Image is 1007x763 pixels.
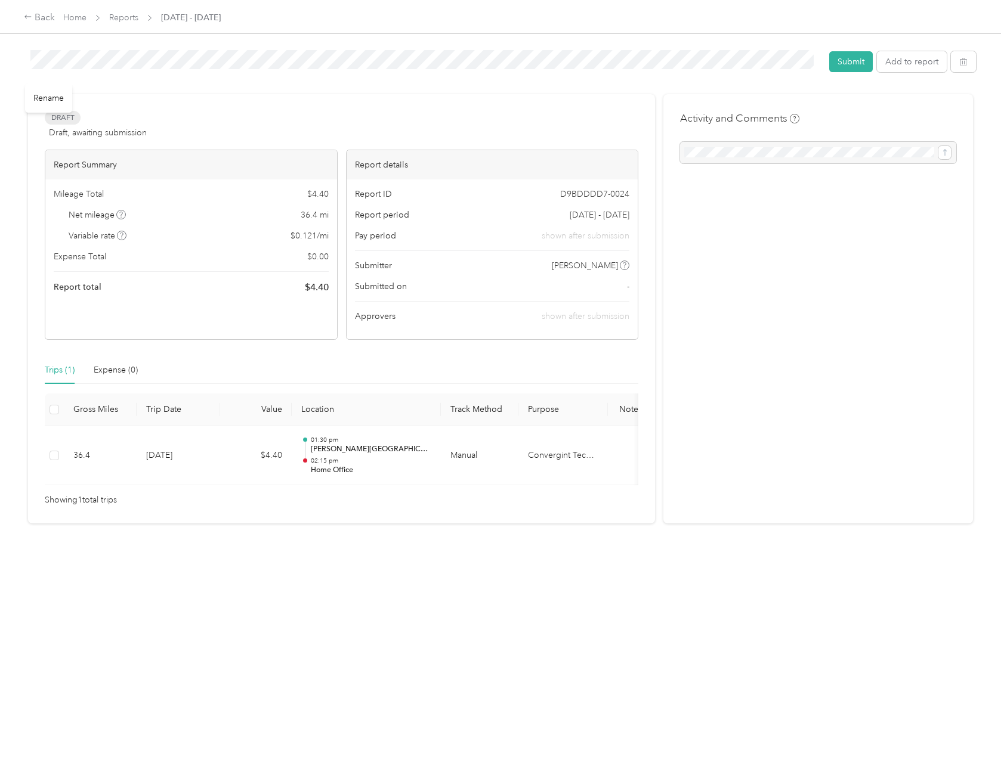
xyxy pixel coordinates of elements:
th: Gross Miles [64,393,137,426]
th: Value [220,393,292,426]
span: shown after submission [542,229,629,242]
span: [PERSON_NAME] [552,259,618,272]
div: Trips (1) [45,364,75,377]
span: $ 4.40 [307,188,329,200]
th: Track Method [441,393,518,426]
span: [DATE] - [DATE] [161,11,221,24]
td: 36.4 [64,426,137,486]
span: Submitted on [355,280,407,293]
h4: Activity and Comments [680,111,799,126]
span: Draft [45,111,81,125]
span: $ 4.40 [305,280,329,294]
button: Add to report [877,51,947,72]
span: Showing 1 total trips [45,494,117,507]
span: Report total [54,281,101,293]
p: [PERSON_NAME][GEOGRAPHIC_DATA] [311,444,431,455]
span: $ 0.121 / mi [291,229,329,242]
th: Trip Date [137,393,220,426]
span: Approvers [355,310,396,322]
p: Home Office [311,465,431,476]
span: D9BDDDD7-0024 [560,188,629,200]
span: $ 0.00 [307,250,329,263]
span: Report ID [355,188,392,200]
iframe: Everlance-gr Chat Button Frame [940,696,1007,763]
span: 36.4 mi [301,209,329,221]
span: Pay period [355,229,396,242]
div: Rename [25,83,72,113]
th: Notes [608,393,653,426]
th: Location [292,393,441,426]
span: shown after submission [542,311,629,321]
td: Convergint Technologies [518,426,608,486]
p: 01:30 pm [311,436,431,444]
div: Back [24,11,55,25]
div: Report details [347,150,638,179]
a: Reports [109,13,138,23]
span: Submitter [355,259,392,272]
th: Purpose [518,393,608,426]
span: [DATE] - [DATE] [570,209,629,221]
a: Home [63,13,87,23]
span: Report period [355,209,409,221]
span: Mileage Total [54,188,104,200]
td: [DATE] [137,426,220,486]
div: Expense (0) [94,364,138,377]
p: 02:15 pm [311,457,431,465]
button: Submit [829,51,873,72]
span: Expense Total [54,250,106,263]
td: Manual [441,426,518,486]
span: Variable rate [69,229,127,242]
td: $4.40 [220,426,292,486]
span: - [627,280,629,293]
div: Report Summary [45,150,337,179]
span: Draft, awaiting submission [49,126,147,139]
span: Net mileage [69,209,126,221]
